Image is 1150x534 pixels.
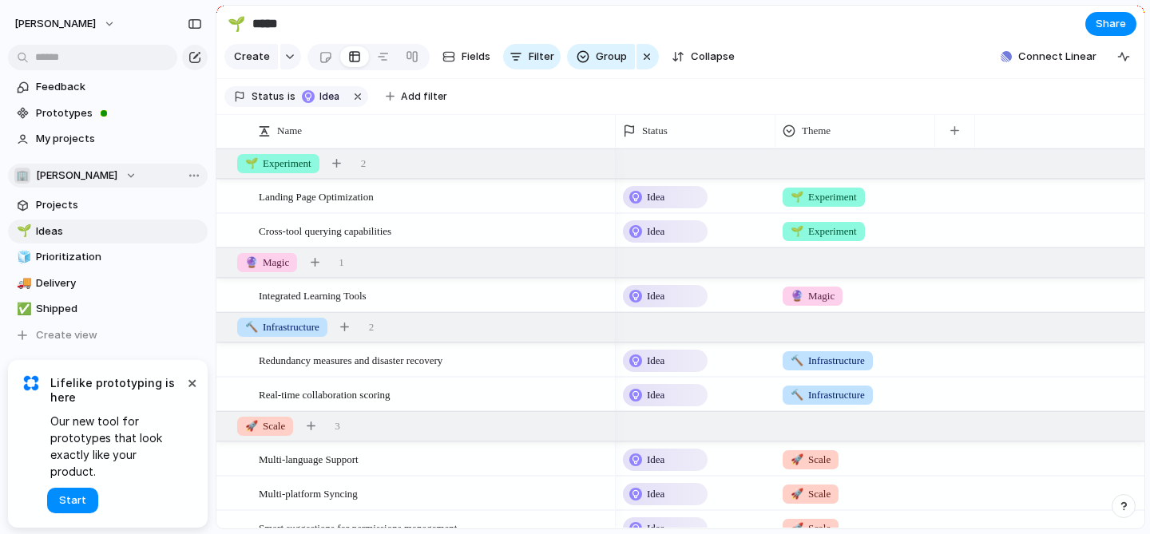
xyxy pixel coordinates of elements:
a: 🧊Prioritization [8,245,208,269]
span: Infrastructure [791,387,865,403]
span: Idea [647,387,664,403]
span: Prioritization [36,249,202,265]
button: Filter [503,44,561,69]
span: Landing Page Optimization [259,187,374,205]
span: Redundancy measures and disaster recovery [259,350,442,369]
span: Our new tool for prototypes that look exactly like your product. [50,413,184,480]
span: Scale [791,452,831,468]
span: 🔮 [245,256,258,268]
span: Start [59,492,86,508]
span: Add filter [401,89,447,104]
span: Connect Linear [1018,49,1096,65]
span: Experiment [245,156,311,172]
span: Cross-tool querying capabilities [259,221,391,239]
span: Name [277,123,302,139]
span: Status [642,123,668,139]
span: 🔨 [791,389,803,401]
div: 🌱 [228,13,245,34]
span: 🔮 [791,290,803,302]
span: Idea [647,223,664,239]
span: Ideas [36,223,202,239]
button: Fields [436,44,497,69]
span: Real-time collaboration scoring [259,385,391,403]
span: Idea [647,189,664,205]
span: 3 [335,418,340,434]
span: Lifelike prototyping is here [50,376,184,405]
span: Idea [647,486,664,502]
button: 🌱 [224,11,249,37]
span: Prototypes [36,105,202,121]
button: Add filter [376,85,457,108]
a: My projects [8,127,208,151]
button: 🚚 [14,275,30,291]
span: My projects [36,131,202,147]
span: Status [252,89,284,104]
button: 🌱 [14,223,30,239]
span: Idea [319,89,343,104]
span: 🌱 [791,191,803,203]
button: [PERSON_NAME] [7,11,124,37]
a: 🚚Delivery [8,271,208,295]
span: Shipped [36,301,202,317]
span: Idea [647,353,664,369]
button: 🧊 [14,249,30,265]
button: Idea [297,88,347,105]
a: ✅Shipped [8,297,208,321]
div: 🌱Ideas [8,220,208,243]
button: Group [567,44,635,69]
span: Filter [529,49,554,65]
span: Multi-language Support [259,449,359,468]
span: Infrastructure [791,353,865,369]
button: ✅ [14,301,30,317]
span: Magic [245,255,289,271]
span: Fields [462,49,490,65]
span: Theme [802,123,831,139]
span: Experiment [791,189,857,205]
span: Scale [245,418,285,434]
div: 🌱 [17,222,28,240]
span: 🚀 [791,488,803,500]
span: 🚀 [245,420,258,432]
span: [PERSON_NAME] [36,168,117,184]
div: ✅ [17,300,28,318]
span: Create view [36,327,97,343]
span: 🚀 [791,453,803,465]
span: Delivery [36,275,202,291]
span: Magic [791,288,835,304]
span: Idea [647,452,664,468]
span: Scale [791,486,831,502]
div: 🏢 [14,168,30,184]
a: Projects [8,193,208,217]
a: Feedback [8,75,208,99]
span: Feedback [36,79,202,95]
span: Create [234,49,270,65]
span: [PERSON_NAME] [14,16,96,32]
span: Infrastructure [245,319,319,335]
button: Create view [8,323,208,347]
span: 2 [361,156,367,172]
span: Group [596,49,627,65]
span: Share [1096,16,1126,32]
span: Multi-platform Syncing [259,484,358,502]
span: 🚀 [791,522,803,534]
button: Start [47,488,98,513]
span: Idea [647,288,664,304]
button: Share [1085,12,1136,36]
span: 2 [369,319,375,335]
span: 🌱 [791,225,803,237]
span: is [287,89,295,104]
span: 🌱 [245,157,258,169]
span: 🔨 [791,354,803,366]
span: Projects [36,197,202,213]
button: Create [224,44,278,69]
button: Collapse [665,44,741,69]
button: Dismiss [182,373,201,392]
span: Collapse [691,49,735,65]
button: is [284,88,299,105]
div: 🚚 [17,274,28,292]
button: 🏢[PERSON_NAME] [8,164,208,188]
span: Experiment [791,223,857,239]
